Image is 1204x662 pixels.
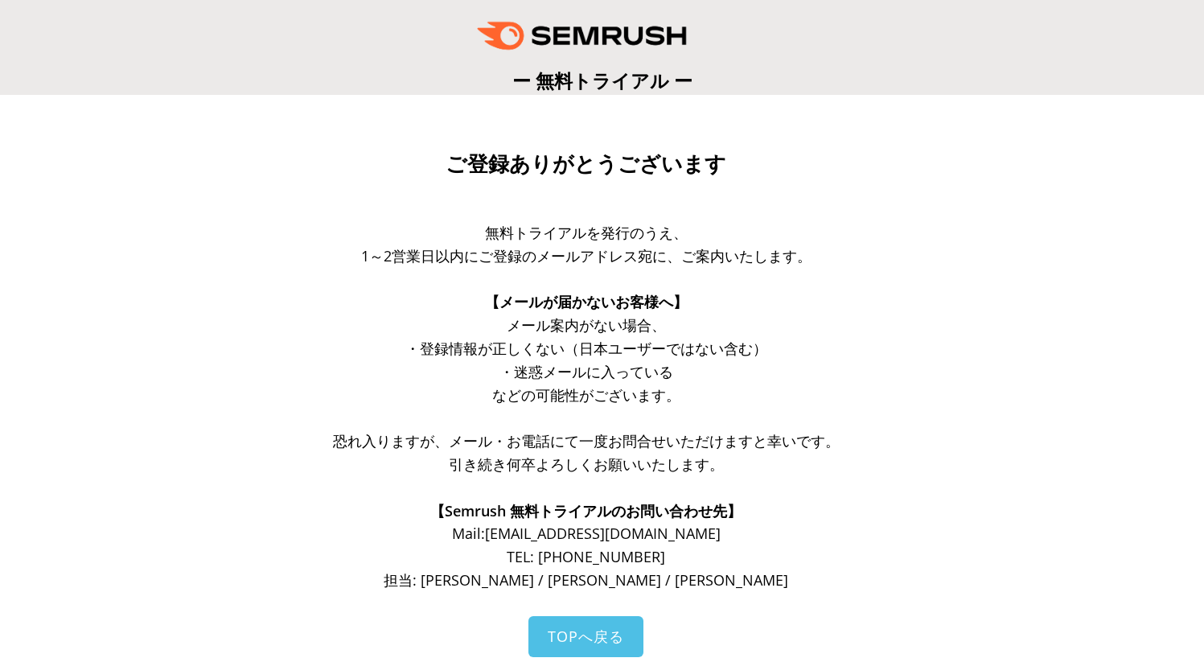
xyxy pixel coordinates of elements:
span: 引き続き何卒よろしくお願いいたします。 [449,454,724,474]
span: TOPへ戻る [548,627,624,646]
span: 無料トライアルを発行のうえ、 [485,223,688,242]
span: メール案内がない場合、 [507,315,666,335]
span: TEL: [PHONE_NUMBER] [507,547,665,566]
span: などの可能性がございます。 [492,385,680,405]
span: 【メールが届かないお客様へ】 [485,292,688,311]
a: TOPへ戻る [528,616,643,657]
span: 恐れ入りますが、メール・お電話にて一度お問合せいただけますと幸いです。 [333,431,840,450]
span: ・登録情報が正しくない（日本ユーザーではない含む） [405,339,767,358]
span: 【Semrush 無料トライアルのお問い合わせ先】 [430,501,742,520]
span: ご登録ありがとうございます [446,152,726,176]
span: ・迷惑メールに入っている [499,362,673,381]
span: ー 無料トライアル ー [512,68,692,93]
span: 担当: [PERSON_NAME] / [PERSON_NAME] / [PERSON_NAME] [384,570,788,590]
span: 1～2営業日以内にご登録のメールアドレス宛に、ご案内いたします。 [361,246,812,265]
span: Mail: [EMAIL_ADDRESS][DOMAIN_NAME] [452,524,721,543]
